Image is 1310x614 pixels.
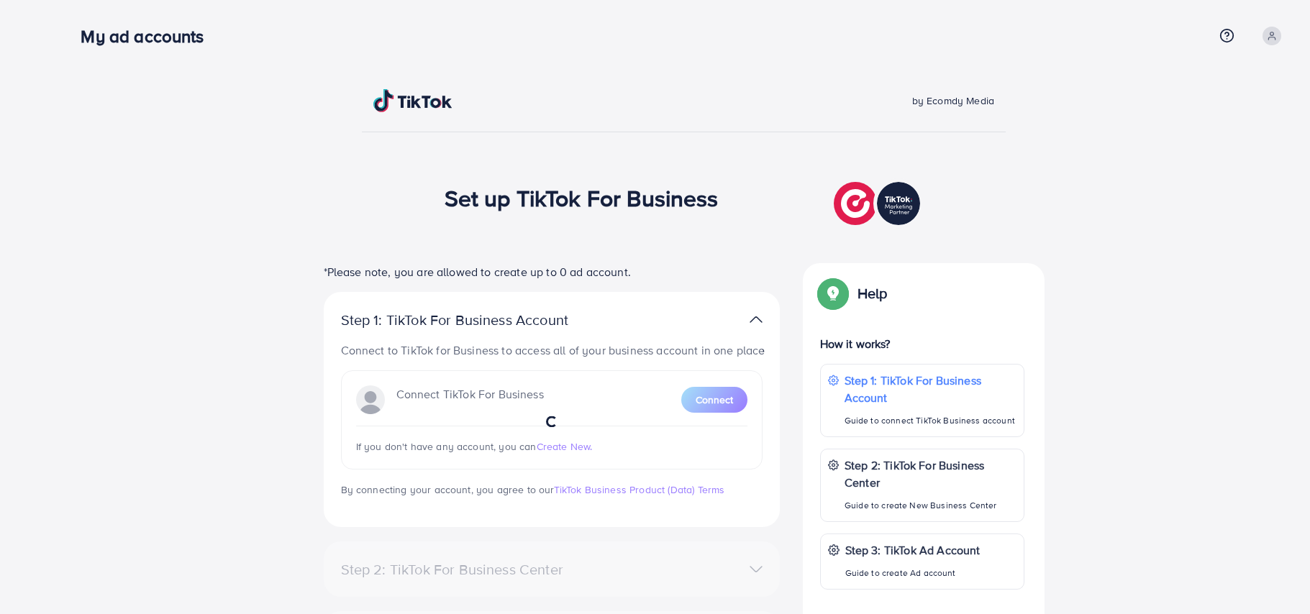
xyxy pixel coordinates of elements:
p: Step 3: TikTok Ad Account [845,541,981,559]
img: Popup guide [820,280,846,306]
span: by Ecomdy Media [912,93,994,108]
h3: My ad accounts [81,26,215,47]
img: TikTok partner [834,178,924,229]
p: Guide to create New Business Center [845,497,1016,514]
h1: Set up TikTok For Business [445,184,719,211]
p: Step 2: TikTok For Business Center [845,457,1016,491]
img: TikTok [373,89,452,112]
p: Step 1: TikTok For Business Account [341,311,614,329]
p: Guide to create Ad account [845,564,981,582]
p: Guide to connect TikTok Business account [845,412,1016,429]
p: *Please note, you are allowed to create up to 0 ad account. [324,263,780,280]
p: Step 1: TikTok For Business Account [845,372,1016,406]
p: Help [858,285,888,302]
img: TikTok partner [750,309,763,330]
p: How it works? [820,335,1024,352]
